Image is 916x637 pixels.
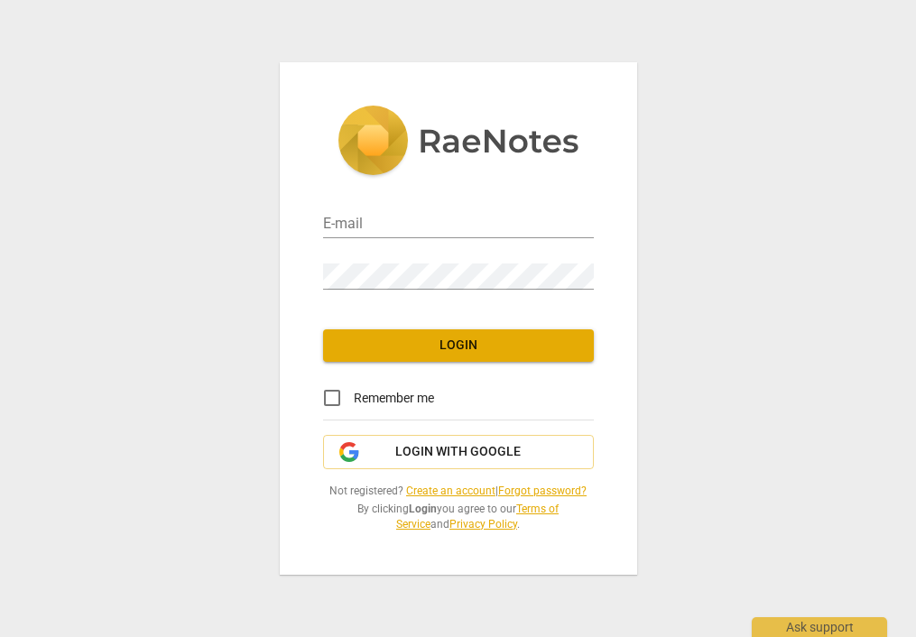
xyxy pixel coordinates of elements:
[752,617,887,637] div: Ask support
[396,503,559,531] a: Terms of Service
[449,518,517,531] a: Privacy Policy
[323,502,594,531] span: By clicking you agree to our and .
[409,503,437,515] b: Login
[323,329,594,362] button: Login
[323,435,594,469] button: Login with Google
[354,389,434,408] span: Remember me
[338,337,579,355] span: Login
[498,485,587,497] a: Forgot password?
[338,106,579,180] img: 5ac2273c67554f335776073100b6d88f.svg
[406,485,495,497] a: Create an account
[323,484,594,499] span: Not registered? |
[395,443,521,461] span: Login with Google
